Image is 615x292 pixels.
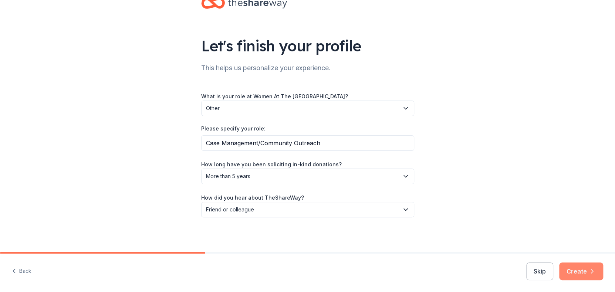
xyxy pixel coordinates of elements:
[201,62,414,74] div: This helps us personalize your experience.
[201,169,414,184] button: More than 5 years
[559,262,603,280] button: Create
[526,262,553,280] button: Skip
[201,101,414,116] button: Other
[206,172,399,181] span: More than 5 years
[206,205,399,214] span: Friend or colleague
[201,202,414,217] button: Friend or colleague
[201,161,342,168] label: How long have you been soliciting in-kind donations?
[201,194,304,201] label: How did you hear about TheShareWay?
[201,35,414,56] div: Let's finish your profile
[206,104,399,113] span: Other
[201,93,348,100] label: What is your role at Women At The [GEOGRAPHIC_DATA]?
[201,125,266,132] label: Please specify your role:
[12,264,31,279] button: Back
